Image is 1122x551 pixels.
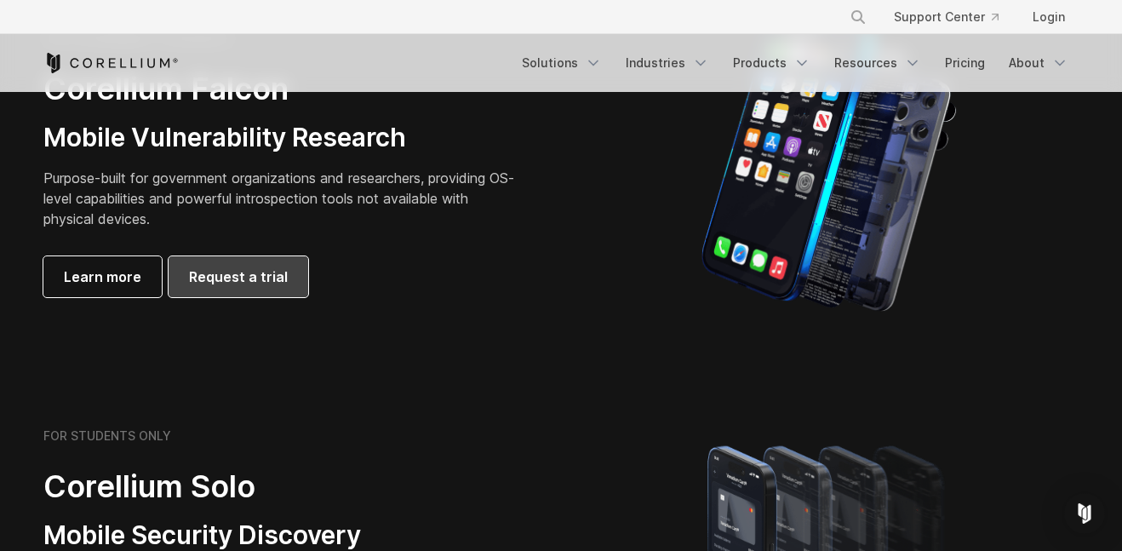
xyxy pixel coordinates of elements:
[1019,2,1079,32] a: Login
[169,256,308,297] a: Request a trial
[701,15,957,313] img: iPhone model separated into the mechanics used to build the physical device.
[43,53,179,73] a: Corellium Home
[64,267,141,287] span: Learn more
[512,48,612,78] a: Solutions
[189,267,288,287] span: Request a trial
[935,48,995,78] a: Pricing
[512,48,1079,78] div: Navigation Menu
[615,48,719,78] a: Industries
[43,256,162,297] a: Learn more
[829,2,1079,32] div: Navigation Menu
[43,122,520,154] h3: Mobile Vulnerability Research
[880,2,1012,32] a: Support Center
[999,48,1079,78] a: About
[723,48,821,78] a: Products
[43,468,520,506] h2: Corellium Solo
[824,48,931,78] a: Resources
[1064,493,1105,534] div: Open Intercom Messenger
[843,2,873,32] button: Search
[43,168,520,229] p: Purpose-built for government organizations and researchers, providing OS-level capabilities and p...
[43,428,171,444] h6: FOR STUDENTS ONLY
